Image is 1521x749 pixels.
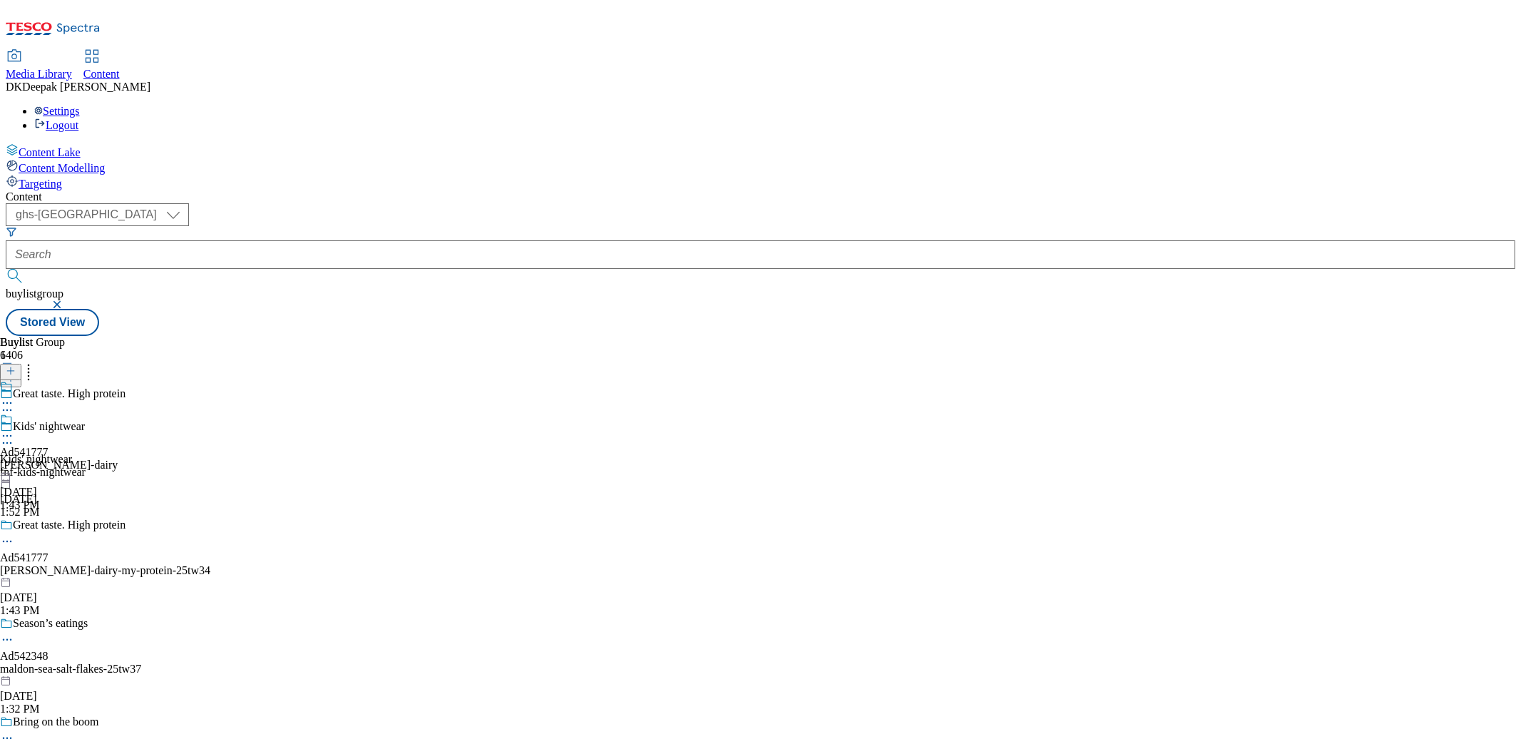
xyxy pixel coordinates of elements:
a: Content Lake [6,143,1515,159]
a: Settings [34,105,80,117]
input: Search [6,240,1515,269]
div: Content [6,190,1515,203]
div: Bring on the boom [13,715,98,728]
div: Season’s eatings [13,617,88,630]
a: Media Library [6,51,72,81]
a: Content Modelling [6,159,1515,175]
span: Content Lake [19,146,81,158]
span: DK [6,81,22,93]
span: Content Modelling [19,162,105,174]
button: Stored View [6,309,99,336]
div: Great taste. High protein [13,519,126,531]
span: Targeting [19,178,62,190]
svg: Search Filters [6,226,17,238]
span: Content [83,68,120,80]
span: buylistgroup [6,287,63,300]
a: Content [83,51,120,81]
span: Deepak [PERSON_NAME] [22,81,150,93]
span: Media Library [6,68,72,80]
a: Logout [34,119,78,131]
a: Targeting [6,175,1515,190]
